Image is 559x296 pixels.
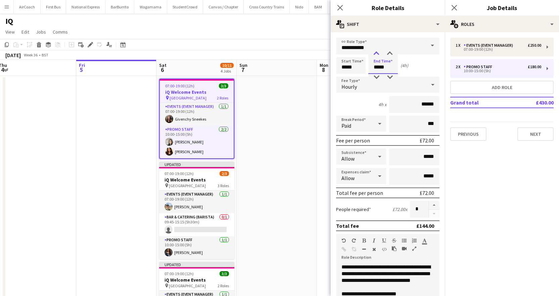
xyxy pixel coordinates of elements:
span: 10/11 [220,63,234,68]
app-job-card: Updated07:00-19:00 (12h)2/3iQ Welcome Events [GEOGRAPHIC_DATA]3 RolesEvents (Event Manager)1/107:... [159,162,234,259]
span: 3/3 [219,83,228,88]
app-card-role: Events (Event Manager)1/107:00-19:00 (12h)[PERSON_NAME] [159,191,234,213]
span: 8 [319,66,328,74]
div: Roles [445,16,559,32]
span: Hourly [341,83,357,90]
div: (4h) [401,62,408,69]
button: Horizontal Line [362,247,366,252]
button: Fullscreen [412,246,417,251]
span: Allow [341,155,355,162]
button: Underline [382,238,386,243]
span: Sun [239,62,247,68]
div: Events (Event Manager) [464,43,516,48]
div: 4h x [378,101,386,108]
app-job-card: 07:00-19:00 (12h)3/3iQ Welcome Events [GEOGRAPHIC_DATA]2 RolesEvents (Event Manager)1/107:00-19:0... [159,79,234,159]
div: Fee per person [336,137,370,144]
div: 4 Jobs [221,69,233,74]
button: AirCoach [14,0,41,13]
div: Total fee per person [336,189,383,196]
button: BarBurrito [105,0,134,13]
div: £180.00 [528,65,541,69]
span: 6 [158,66,167,74]
button: Insert video [402,246,407,251]
button: Wagamama [134,0,167,13]
button: Undo [341,238,346,243]
span: Week 36 [22,52,39,57]
span: View [5,29,15,35]
a: View [3,28,17,36]
a: Edit [19,28,32,36]
span: Jobs [36,29,46,35]
div: Updated [159,162,234,167]
div: £72.00 [420,189,434,196]
span: 3/3 [220,271,229,276]
button: Previous [450,127,486,141]
button: Cross Country Trains [244,0,290,13]
div: 1 x [456,43,464,48]
button: Strikethrough [392,238,397,243]
label: People required [336,206,371,212]
div: £250.00 [528,43,541,48]
span: Mon [320,62,328,68]
div: Total fee [336,222,359,229]
a: Comms [50,28,71,36]
span: 07:00-19:00 (12h) [165,271,194,276]
span: 5 [78,66,85,74]
span: [GEOGRAPHIC_DATA] [169,183,206,188]
span: 2 Roles [217,95,228,100]
td: £430.00 [514,97,554,108]
span: [GEOGRAPHIC_DATA] [169,283,206,288]
button: Next [517,127,554,141]
button: StudentCrowd [167,0,203,13]
div: Shift [331,16,445,32]
button: Unordered List [402,238,407,243]
div: £72.00 [420,137,434,144]
div: BST [42,52,48,57]
button: Paste as plain text [392,246,397,251]
h3: iQ Welcome Events [159,277,234,283]
button: Clear Formatting [372,247,376,252]
span: Paid [341,122,351,129]
div: £144.00 [416,222,434,229]
div: £72.00 x [392,206,407,212]
button: Add role [450,81,554,94]
span: Fri [79,62,85,68]
app-card-role: Promo Staff2/210:00-15:00 (5h)[PERSON_NAME][PERSON_NAME] [160,126,234,158]
button: First Bus [41,0,66,13]
span: 2/3 [220,171,229,176]
div: [DATE] [5,52,21,58]
div: 10:00-15:00 (5h) [456,69,541,73]
h3: Job Details [445,3,559,12]
button: [GEOGRAPHIC_DATA] [328,0,376,13]
span: 2 Roles [218,283,229,288]
div: Promo Staff [464,65,495,69]
h3: Role Details [331,3,445,12]
a: Jobs [33,28,49,36]
span: Allow [341,175,355,181]
button: Italic [372,238,376,243]
span: 7 [238,66,247,74]
span: [GEOGRAPHIC_DATA] [170,95,206,100]
td: Grand total [450,97,514,108]
button: Ordered List [412,238,417,243]
button: Canvas / Chapter [203,0,244,13]
button: HTML Code [382,247,386,252]
button: BAM [309,0,328,13]
button: Text Color [422,238,427,243]
button: Nido [290,0,309,13]
span: Comms [53,29,68,35]
span: Sat [159,62,167,68]
div: 07:00-19:00 (12h) [456,48,541,51]
button: National Express [66,0,105,13]
h3: iQ Welcome Events [160,89,234,95]
span: 07:00-19:00 (12h) [165,83,194,88]
h1: IQ [5,16,13,26]
app-card-role: Events (Event Manager)1/107:00-19:00 (12h)Givenchy Sneekes [160,103,234,126]
button: Bold [362,238,366,243]
h3: iQ Welcome Events [159,177,234,183]
app-card-role: Promo Staff1/110:00-15:00 (5h)[PERSON_NAME] [159,236,234,259]
span: 3 Roles [218,183,229,188]
app-card-role: Bar & Catering (Barista)0/109:45-15:15 (5h30m) [159,213,234,236]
